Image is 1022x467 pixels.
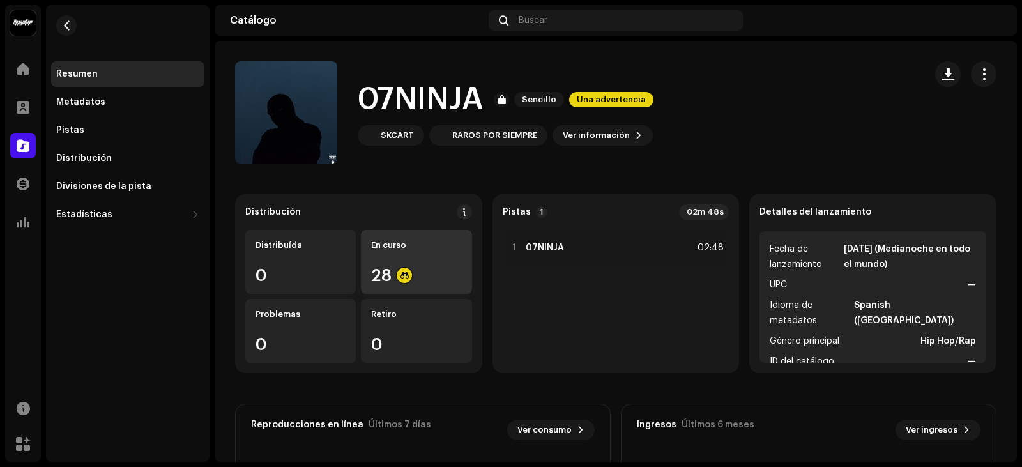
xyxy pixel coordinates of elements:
[981,10,1002,31] img: ed756c74-01e9-49c0-965c-4396312ad3c3
[770,354,834,369] span: ID del catálogo
[920,333,976,349] strong: Hip Hop/Rap
[51,146,204,171] re-m-nav-item: Distribución
[682,420,754,430] div: Últimos 6 meses
[56,181,151,192] div: Divisiones de la pista
[519,15,547,26] span: Buscar
[569,92,653,107] span: Una advertencia
[51,174,204,199] re-m-nav-item: Divisiones de la pista
[536,206,547,218] p-badge: 1
[56,69,98,79] div: Resumen
[968,354,976,369] strong: —
[51,89,204,115] re-m-nav-item: Metadatos
[230,15,484,26] div: Catálogo
[381,130,414,141] div: SKCART
[844,241,976,272] strong: [DATE] (Medianoche en todo el mundo)
[759,207,871,217] strong: Detalles del lanzamiento
[56,210,112,220] div: Estadísticas
[432,128,447,143] img: 9ff846f5-ab7e-4b57-9d95-b44ae8b18234
[369,420,431,430] div: Últimos 7 días
[56,97,105,107] div: Metadatos
[256,309,346,319] div: Problemas
[358,79,484,120] h1: 07NINJA
[452,130,537,141] div: RAROS POR SIEMPRE
[56,153,112,164] div: Distribución
[10,10,36,36] img: 10370c6a-d0e2-4592-b8a2-38f444b0ca44
[245,207,301,217] div: Distribución
[360,128,376,143] img: 476bd516-d769-4fa2-b7e6-36993c452934
[371,240,461,250] div: En curso
[256,240,346,250] div: Distribuída
[968,277,976,293] strong: —
[514,92,564,107] span: Sencillo
[770,277,787,293] span: UPC
[51,118,204,143] re-m-nav-item: Pistas
[770,241,841,272] span: Fecha de lanzamiento
[770,298,851,328] span: Idioma de metadatos
[507,420,595,440] button: Ver consumo
[51,61,204,87] re-m-nav-item: Resumen
[906,417,957,443] span: Ver ingresos
[696,240,724,256] div: 02:48
[553,125,653,146] button: Ver información
[503,207,531,217] strong: Pistas
[371,309,461,319] div: Retiro
[854,298,976,328] strong: Spanish ([GEOGRAPHIC_DATA])
[563,123,630,148] span: Ver información
[637,420,676,430] div: Ingresos
[679,204,729,220] div: 02m 48s
[517,417,572,443] span: Ver consumo
[526,243,564,253] strong: 07NINJA
[56,125,84,135] div: Pistas
[896,420,980,440] button: Ver ingresos
[251,420,363,430] div: Reproducciones en línea
[51,202,204,227] re-m-nav-dropdown: Estadísticas
[770,333,839,349] span: Género principal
